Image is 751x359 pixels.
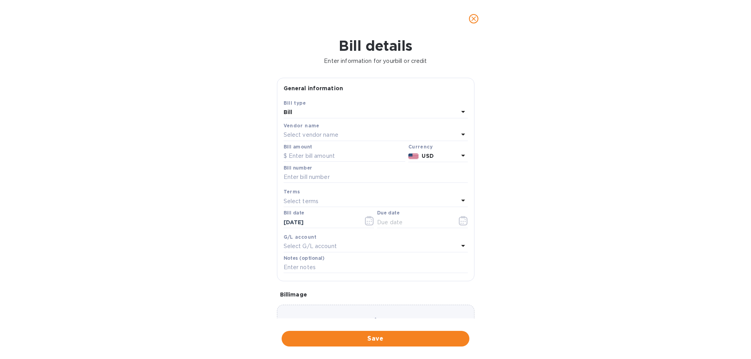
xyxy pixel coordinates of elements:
[377,211,399,216] label: Due date
[284,211,304,216] label: Bill date
[284,100,306,106] b: Bill type
[284,256,325,261] label: Notes (optional)
[422,153,433,159] b: USD
[377,216,451,228] input: Due date
[284,131,338,139] p: Select vendor name
[282,331,469,346] button: Save
[284,109,293,115] b: Bill
[284,262,468,273] input: Enter notes
[284,197,319,205] p: Select terms
[284,123,320,129] b: Vendor name
[284,150,405,162] input: $ Enter bill amount
[284,216,358,228] input: Select date
[284,166,312,170] label: Bill number
[408,154,419,159] img: USD
[284,171,468,183] input: Enter bill number
[284,234,317,240] b: G/L account
[284,145,312,149] label: Bill amount
[288,334,463,343] span: Save
[284,242,337,250] p: Select G/L account
[284,189,300,195] b: Terms
[6,38,745,54] h1: Bill details
[280,291,471,298] p: Bill image
[284,85,343,91] b: General information
[464,9,483,28] button: close
[408,144,433,150] b: Currency
[6,57,745,65] p: Enter information for your bill or credit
